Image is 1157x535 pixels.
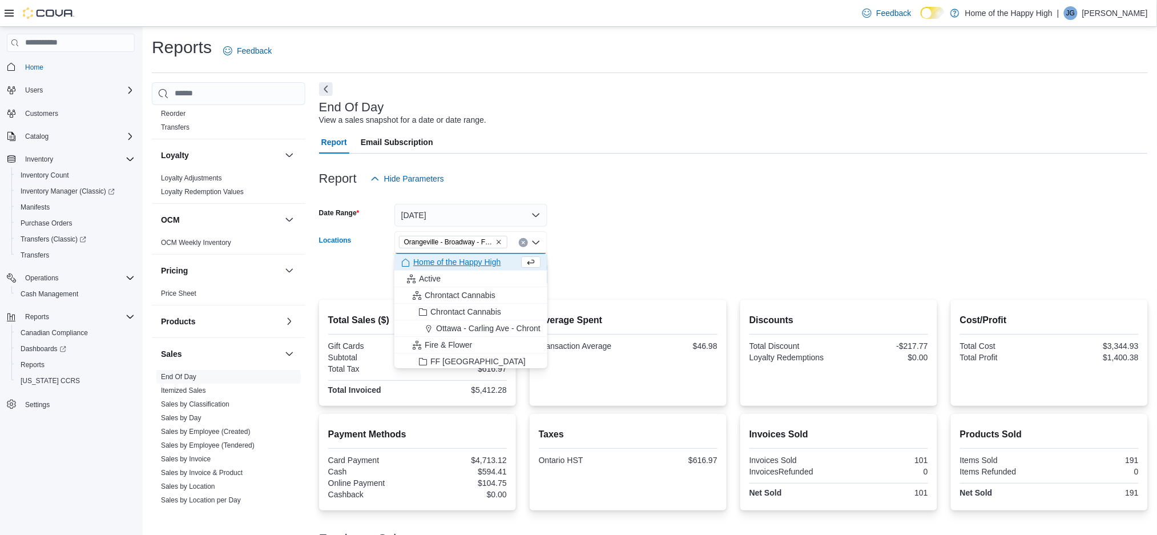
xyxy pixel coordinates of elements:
h3: Loyalty [161,150,189,161]
div: Gift Cards [328,341,416,351]
h2: Average Spent [539,313,717,327]
img: Cova [23,7,74,19]
span: Sales by Employee (Tendered) [161,441,255,450]
a: Transfers (Classic) [16,232,91,246]
a: Sales by Day [161,414,201,422]
div: $46.98 [630,341,717,351]
button: Ottawa - Carling Ave - Chrontact Cannabis [394,320,547,337]
span: Transfers [16,248,135,262]
span: Customers [21,106,135,120]
h3: Products [161,316,196,327]
span: Loyalty Adjustments [161,174,222,183]
div: Loyalty Redemptions [749,353,837,362]
button: Home of the Happy High [394,254,547,271]
div: $1,400.38 [1051,353,1139,362]
button: Users [21,83,47,97]
button: Users [2,82,139,98]
div: Total Cost [960,341,1047,351]
a: Sales by Classification [161,400,229,408]
button: Next [319,82,333,96]
span: Chrontact Cannabis [430,306,501,317]
h2: Cost/Profit [960,313,1139,327]
button: Hide Parameters [366,167,449,190]
button: Close list of options [531,238,541,247]
button: Products [283,315,296,328]
div: Ontario HST [539,456,626,465]
button: Active [394,271,547,287]
div: OCM [152,236,305,254]
span: Inventory Count [21,171,69,180]
span: Inventory [25,155,53,164]
button: Canadian Compliance [11,325,139,341]
p: | [1057,6,1059,20]
span: Cash Management [21,289,78,299]
button: Loyalty [161,150,280,161]
span: Inventory Manager (Classic) [21,187,115,196]
span: Transfers [21,251,49,260]
button: Pricing [283,264,296,277]
span: Feedback [876,7,911,19]
span: Dashboards [21,344,66,353]
h1: Reports [152,36,212,59]
a: Reports [16,358,49,372]
div: Total Discount [749,341,837,351]
button: OCM [161,214,280,226]
span: OCM Weekly Inventory [161,238,231,247]
span: Users [25,86,43,95]
span: Orangeville - Broadway - Fire & Flower [399,236,507,248]
button: FF [GEOGRAPHIC_DATA] [394,353,547,370]
a: Dashboards [16,342,71,356]
button: Fire & Flower [394,337,547,353]
span: Operations [21,271,135,285]
h2: Discounts [749,313,928,327]
h2: Products Sold [960,428,1139,441]
button: Settings [2,396,139,412]
span: FF [GEOGRAPHIC_DATA] [430,356,526,367]
button: Remove Orangeville - Broadway - Fire & Flower from selection in this group [495,239,502,246]
button: Home [2,59,139,75]
div: 101 [841,488,928,497]
span: Settings [21,397,135,411]
div: Cashback [328,490,416,499]
a: Feedback [858,2,916,25]
div: 0 [1051,467,1139,476]
span: Inventory Count [16,168,135,182]
a: OCM Weekly Inventory [161,239,231,247]
span: Canadian Compliance [21,328,88,337]
div: Loyalty [152,171,305,203]
div: Online Payment [328,478,416,488]
strong: Net Sold [960,488,993,497]
span: Sales by Location per Day [161,496,241,505]
button: Transfers [11,247,139,263]
span: Washington CCRS [16,374,135,388]
button: Reports [21,310,54,324]
div: Subtotal [328,353,416,362]
a: Manifests [16,200,54,214]
button: [US_STATE] CCRS [11,373,139,389]
span: Reports [16,358,135,372]
span: Canadian Compliance [16,326,135,340]
span: Cash Management [16,287,135,301]
div: Cash [328,467,416,476]
button: Sales [283,347,296,361]
span: Reorder [161,109,186,118]
a: Customers [21,107,63,120]
span: Sales by Classification [161,400,229,409]
a: Home [21,61,48,74]
button: Manifests [11,199,139,215]
div: $0.00 [841,353,928,362]
span: JG [1066,6,1075,20]
div: James Guzzo [1064,6,1078,20]
a: End Of Day [161,373,196,381]
button: Inventory [2,151,139,167]
span: Transfers [161,123,190,132]
div: Card Payment [328,456,416,465]
span: Purchase Orders [21,219,72,228]
span: Home of the Happy High [413,256,501,268]
button: Catalog [21,130,53,143]
a: Cash Management [16,287,83,301]
span: Hide Parameters [384,173,444,184]
div: $3,344.93 [1051,341,1139,351]
h3: Pricing [161,265,188,276]
div: 191 [1051,456,1139,465]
